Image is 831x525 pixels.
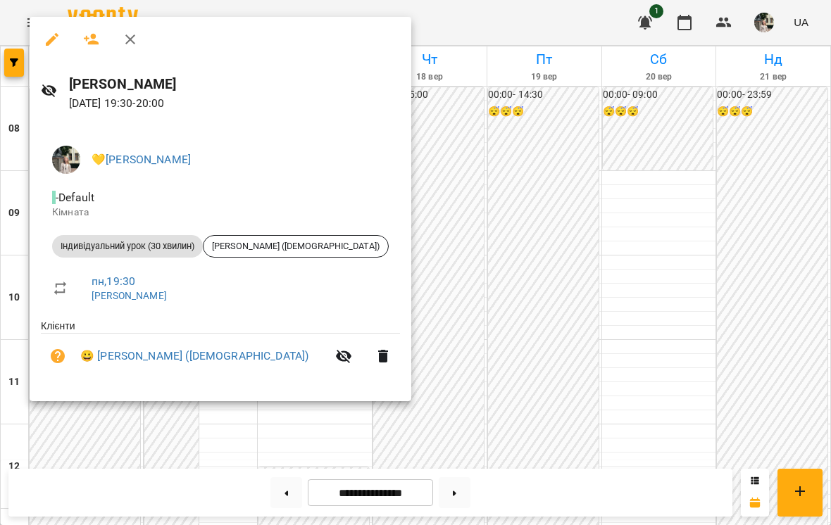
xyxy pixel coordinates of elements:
[52,240,203,253] span: Індивідуальний урок (30 хвилин)
[203,235,389,258] div: [PERSON_NAME] ([DEMOGRAPHIC_DATA])
[52,146,80,174] img: cf4d6eb83d031974aacf3fedae7611bc.jpeg
[92,290,167,301] a: [PERSON_NAME]
[41,319,400,384] ul: Клієнти
[52,205,389,220] p: Кімната
[52,191,97,204] span: - Default
[41,339,75,373] button: Візит ще не сплачено. Додати оплату?
[80,348,308,365] a: 😀 [PERSON_NAME] ([DEMOGRAPHIC_DATA])
[69,95,400,112] p: [DATE] 19:30 - 20:00
[69,73,400,95] h6: [PERSON_NAME]
[92,274,135,288] a: пн , 19:30
[92,153,191,166] a: 💛[PERSON_NAME]
[204,240,388,253] span: [PERSON_NAME] ([DEMOGRAPHIC_DATA])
